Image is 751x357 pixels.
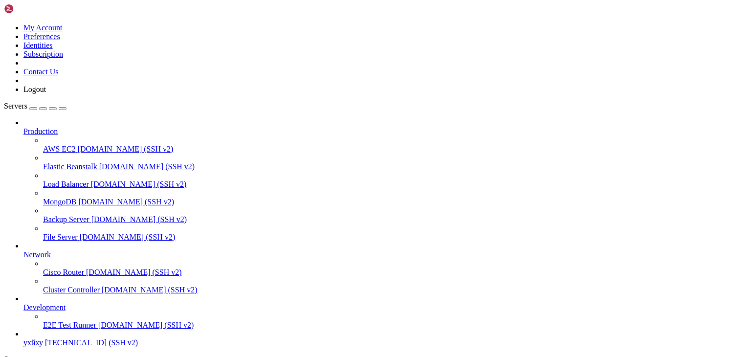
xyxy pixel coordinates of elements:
span: E2E Test Runner [43,321,96,329]
span: Cisco Router [43,268,84,276]
span: Servers [4,102,27,110]
a: Production [23,127,747,136]
span: Cluster Controller [43,286,100,294]
li: Cisco Router [DOMAIN_NAME] (SSH v2) [43,259,747,277]
span: Development [23,303,66,312]
span: Load Balancer [43,180,89,188]
a: Subscription [23,50,63,58]
img: Shellngn [4,4,60,14]
a: Logout [23,85,46,93]
span: [DOMAIN_NAME] (SSH v2) [102,286,198,294]
a: Servers [4,102,66,110]
a: Cisco Router [DOMAIN_NAME] (SSH v2) [43,268,747,277]
a: Identities [23,41,53,49]
li: Backup Server [DOMAIN_NAME] (SSH v2) [43,206,747,224]
span: Elastic Beanstalk [43,162,97,171]
a: Backup Server [DOMAIN_NAME] (SSH v2) [43,215,747,224]
a: Elastic Beanstalk [DOMAIN_NAME] (SSH v2) [43,162,747,171]
li: File Server [DOMAIN_NAME] (SSH v2) [43,224,747,242]
a: ухйху [TECHNICAL_ID] (SSH v2) [23,338,747,347]
li: Elastic Beanstalk [DOMAIN_NAME] (SSH v2) [43,154,747,171]
a: MongoDB [DOMAIN_NAME] (SSH v2) [43,198,747,206]
li: Development [23,294,747,330]
span: [DOMAIN_NAME] (SSH v2) [86,268,182,276]
span: [DOMAIN_NAME] (SSH v2) [80,233,176,241]
span: [DOMAIN_NAME] (SSH v2) [78,198,174,206]
li: AWS EC2 [DOMAIN_NAME] (SSH v2) [43,136,747,154]
a: Development [23,303,747,312]
li: Cluster Controller [DOMAIN_NAME] (SSH v2) [43,277,747,294]
a: Preferences [23,32,60,41]
li: Production [23,118,747,242]
a: Cluster Controller [DOMAIN_NAME] (SSH v2) [43,286,747,294]
span: [DOMAIN_NAME] (SSH v2) [98,321,194,329]
span: AWS EC2 [43,145,76,153]
span: ухйху [23,338,43,347]
li: Load Balancer [DOMAIN_NAME] (SSH v2) [43,171,747,189]
li: E2E Test Runner [DOMAIN_NAME] (SSH v2) [43,312,747,330]
span: Production [23,127,58,135]
span: Backup Server [43,215,89,223]
a: Load Balancer [DOMAIN_NAME] (SSH v2) [43,180,747,189]
li: Network [23,242,747,294]
a: File Server [DOMAIN_NAME] (SSH v2) [43,233,747,242]
span: [TECHNICAL_ID] (SSH v2) [45,338,138,347]
li: MongoDB [DOMAIN_NAME] (SSH v2) [43,189,747,206]
a: Network [23,250,747,259]
span: [DOMAIN_NAME] (SSH v2) [78,145,174,153]
li: ухйху [TECHNICAL_ID] (SSH v2) [23,330,747,347]
span: MongoDB [43,198,76,206]
span: [DOMAIN_NAME] (SSH v2) [91,215,187,223]
span: [DOMAIN_NAME] (SSH v2) [91,180,187,188]
a: My Account [23,23,63,32]
span: File Server [43,233,78,241]
span: [DOMAIN_NAME] (SSH v2) [99,162,195,171]
a: Contact Us [23,67,59,76]
a: E2E Test Runner [DOMAIN_NAME] (SSH v2) [43,321,747,330]
a: AWS EC2 [DOMAIN_NAME] (SSH v2) [43,145,747,154]
span: Network [23,250,51,259]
